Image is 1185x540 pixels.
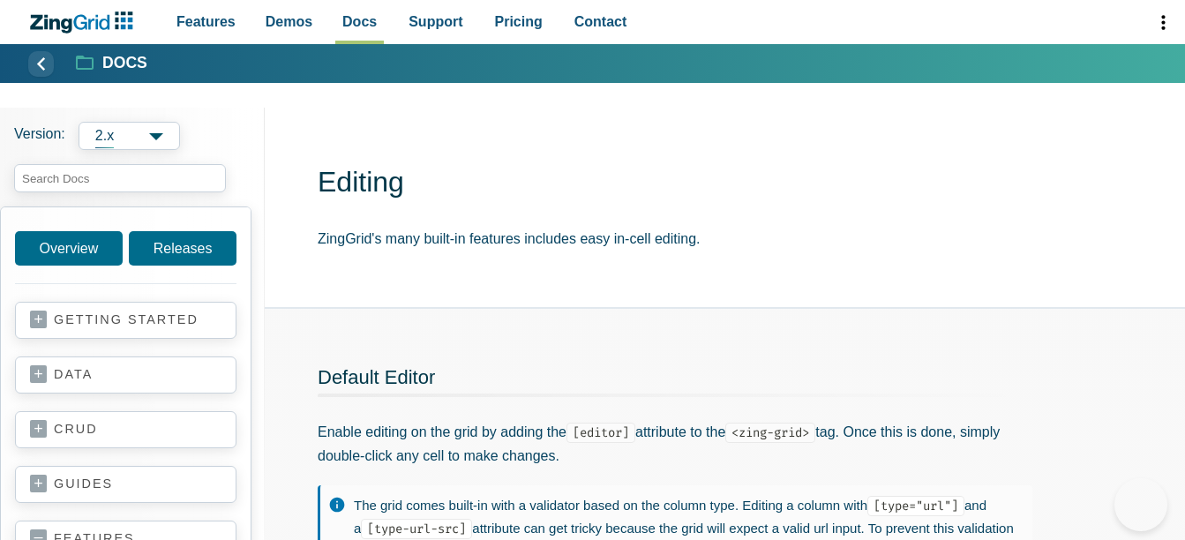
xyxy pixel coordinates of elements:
code: [type="url"] [867,496,964,516]
span: Pricing [495,10,543,34]
span: Features [176,10,236,34]
p: ZingGrid's many built-in features includes easy in-cell editing. [318,227,1157,251]
a: getting started [30,311,221,329]
code: [editor] [566,423,635,443]
span: Version: [14,122,65,150]
a: data [30,366,221,384]
span: Docs [342,10,377,34]
span: Support [409,10,462,34]
code: [type-url-src] [361,519,472,539]
code: <zing-grid> [725,423,815,443]
a: ZingChart Logo. Click to return to the homepage [28,11,142,34]
input: search input [14,164,226,192]
a: crud [30,421,221,439]
h1: Editing [318,164,1157,204]
iframe: Help Scout Beacon - Open [1114,478,1167,531]
label: Versions [14,122,251,150]
a: Default Editor [318,366,435,388]
a: Releases [129,231,236,266]
p: Enable editing on the grid by adding the attribute to the tag. Once this is done, simply double-c... [318,420,1032,468]
span: Demos [266,10,312,34]
a: Overview [15,231,123,266]
strong: Docs [102,56,147,71]
a: Docs [77,53,147,74]
a: guides [30,476,221,493]
span: Contact [574,10,627,34]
